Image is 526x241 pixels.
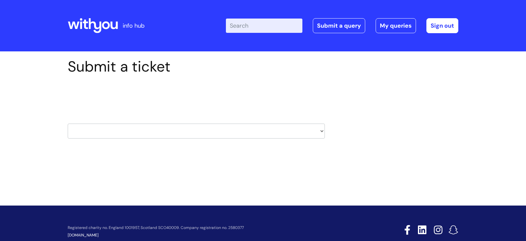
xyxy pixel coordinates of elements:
[376,18,416,33] a: My queries
[68,58,325,75] h1: Submit a ticket
[426,18,458,33] a: Sign out
[68,233,99,238] a: [DOMAIN_NAME]
[68,226,358,230] p: Registered charity no. England 1001957, Scotland SCO40009. Company registration no. 2580377
[226,19,302,33] input: Search
[123,20,145,31] p: info hub
[313,18,365,33] a: Submit a query
[226,18,458,33] div: | -
[68,90,325,102] h2: Select issue type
